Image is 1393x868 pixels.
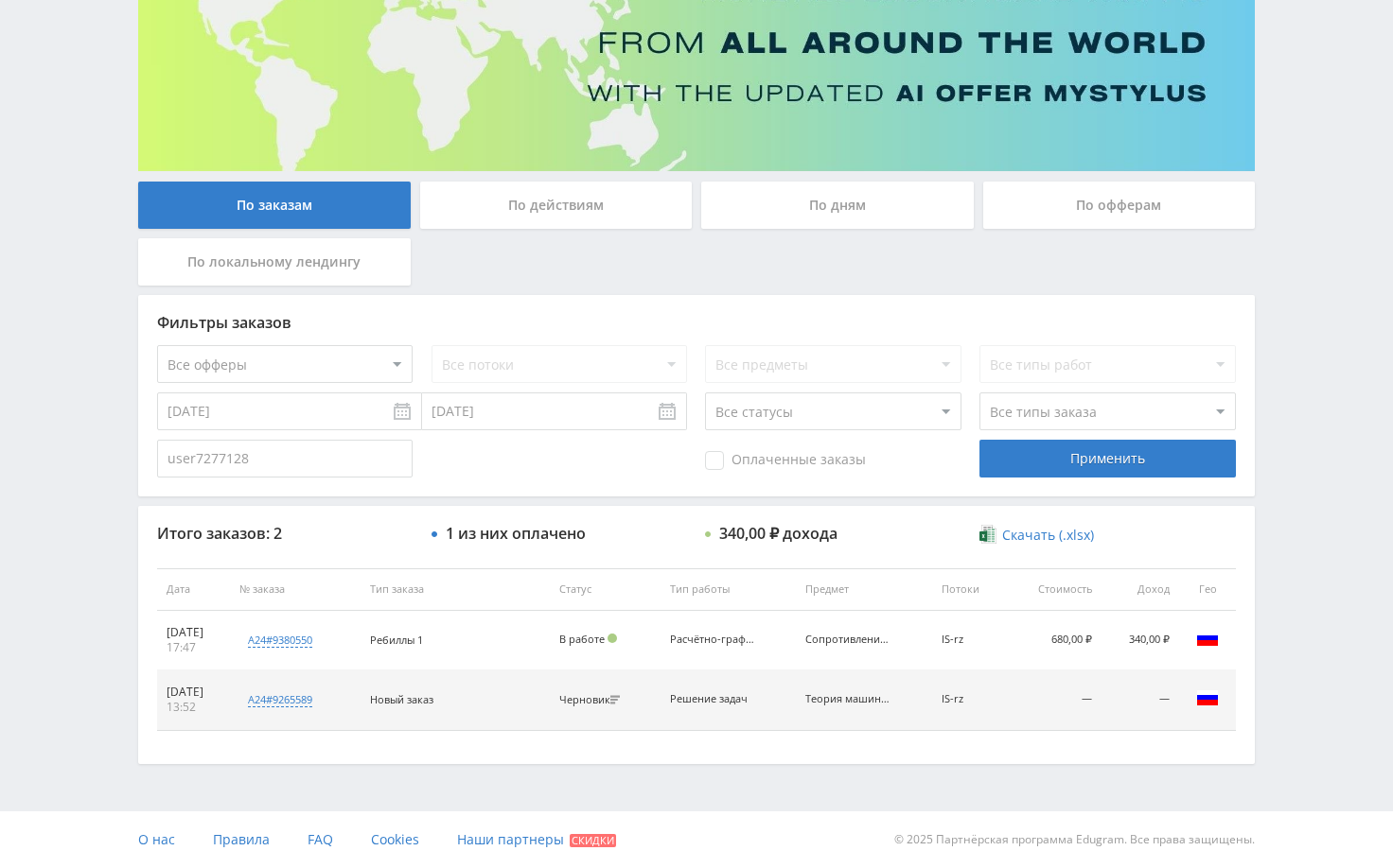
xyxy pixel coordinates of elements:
a: Cookies [371,811,419,868]
a: Наши партнеры Скидки [457,811,616,868]
div: a24#9265589 [248,692,312,707]
img: rus.png [1196,627,1219,650]
span: Ребиллы 1 [370,633,423,647]
img: xlsx [979,525,996,544]
span: Оплаченные заказы [705,451,866,470]
th: Предмет [796,568,932,611]
span: Скачать (.xlsx) [1002,528,1094,543]
div: IS-rz [942,634,996,646]
span: FAQ [308,830,333,848]
div: Теория машин и механизмов [805,693,890,705]
div: Фильтры заказов [157,314,1236,331]
div: Итого заказов: 2 [157,525,413,542]
span: Cookies [371,830,419,848]
th: Стоимость [1006,568,1102,611]
div: © 2025 Партнёрская программа Edugram. Все права защищены. [706,811,1255,868]
th: Тип заказа [361,568,550,611]
th: Тип работы [661,568,797,611]
td: 340,00 ₽ [1102,611,1179,670]
th: № заказа [230,568,361,611]
span: Подтвержден [608,634,617,643]
span: Новый заказ [370,692,433,706]
span: В работе [559,632,605,646]
div: 1 из них оплачено [446,525,586,542]
th: Доход [1102,568,1179,611]
div: По дням [701,182,974,229]
td: 680,00 ₽ [1006,611,1102,670]
td: — [1102,670,1179,730]
div: Черновик [559,694,625,706]
div: Применить [979,440,1235,477]
div: По заказам [138,182,411,229]
div: По локальному лендингу [138,238,411,286]
span: О нас [138,830,175,848]
th: Дата [157,568,230,611]
div: 13:52 [167,700,220,715]
div: IS-rz [942,693,996,705]
div: По офферам [983,182,1256,229]
th: Потоки [932,568,1006,611]
div: [DATE] [167,625,220,640]
div: Решение задач [670,693,755,705]
input: Все заказчики [157,440,413,477]
a: Правила [213,811,270,868]
div: [DATE] [167,685,220,700]
a: О нас [138,811,175,868]
span: Скидки [570,834,616,847]
img: rus.png [1196,686,1219,709]
div: 17:47 [167,640,220,655]
div: a24#9380550 [248,633,312,648]
a: Скачать (.xlsx) [979,526,1093,545]
div: Сопротивление материалов [805,634,890,646]
td: — [1006,670,1102,730]
th: Статус [550,568,660,611]
div: По действиям [420,182,693,229]
span: Правила [213,830,270,848]
th: Гео [1179,568,1236,611]
div: 340,00 ₽ дохода [719,525,838,542]
span: Наши партнеры [457,830,564,848]
a: FAQ [308,811,333,868]
div: Расчётно-графическая работа (РГР) [670,634,755,646]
